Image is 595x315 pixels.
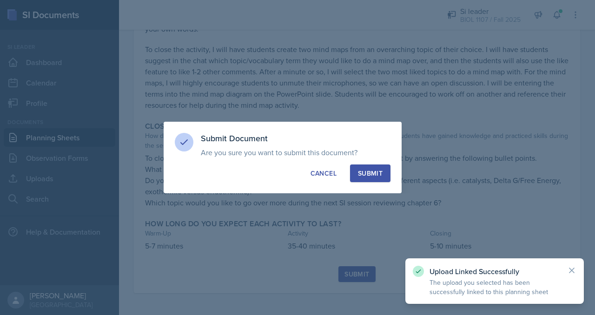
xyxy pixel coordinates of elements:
[430,267,560,276] p: Upload Linked Successfully
[350,164,390,182] button: Submit
[303,164,344,182] button: Cancel
[358,169,383,178] div: Submit
[311,169,337,178] div: Cancel
[201,133,390,144] h3: Submit Document
[430,278,560,296] p: The upload you selected has been successfully linked to this planning sheet
[201,148,390,157] p: Are you sure you want to submit this document?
